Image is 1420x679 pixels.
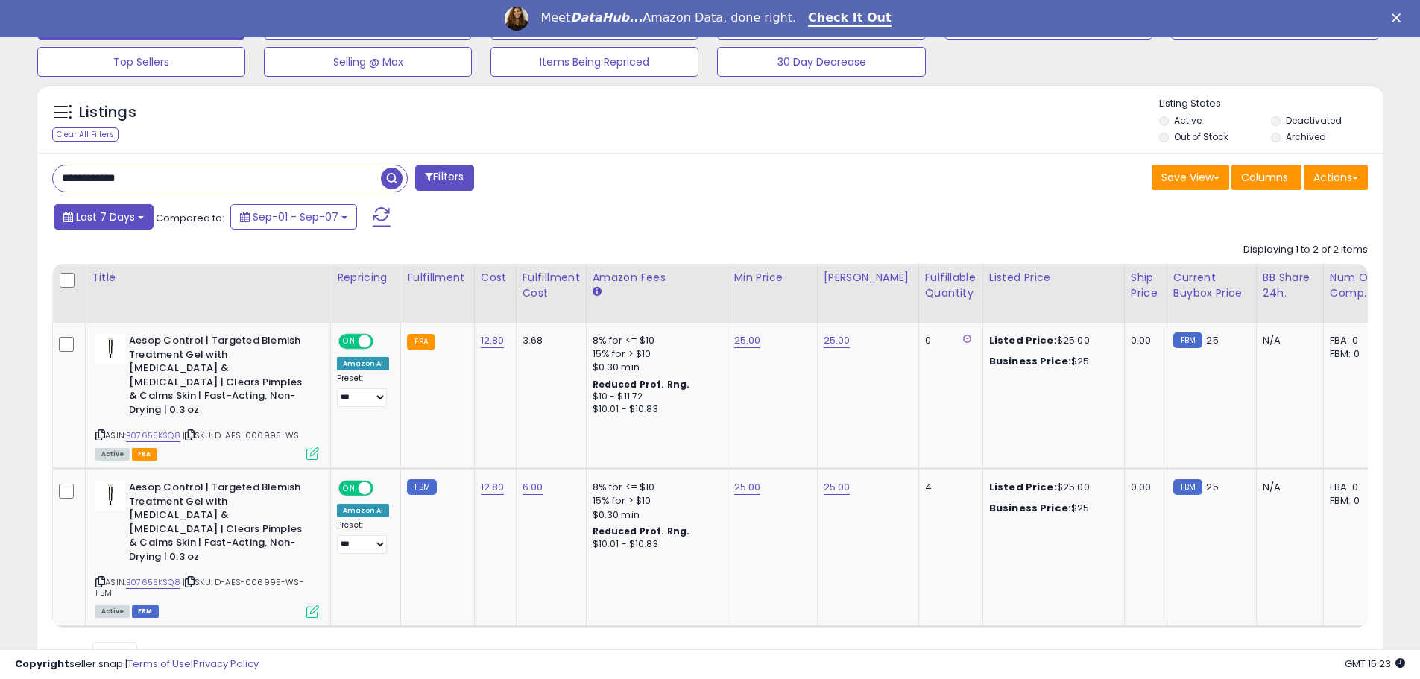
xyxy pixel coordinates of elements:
img: Profile image for Georgie [505,7,528,31]
div: 0.00 [1131,334,1155,347]
div: $10.01 - $10.83 [593,403,716,416]
span: Show: entries [63,647,171,661]
div: $25.00 [989,481,1113,494]
a: 12.80 [481,333,505,348]
a: Terms of Use [127,657,191,671]
div: 0 [925,334,971,347]
div: Repricing [337,270,394,285]
p: Listing States: [1159,97,1383,111]
label: Out of Stock [1174,130,1228,143]
button: Sep-01 - Sep-07 [230,204,357,230]
button: Save View [1152,165,1229,190]
strong: Copyright [15,657,69,671]
span: Sep-01 - Sep-07 [253,209,338,224]
button: Columns [1231,165,1301,190]
small: Amazon Fees. [593,285,602,299]
label: Archived [1286,130,1326,143]
div: 0.00 [1131,481,1155,494]
div: Listed Price [989,270,1118,285]
small: FBM [1173,332,1202,348]
div: $10 - $11.72 [593,391,716,403]
span: Last 7 Days [76,209,135,224]
div: 15% for > $10 [593,494,716,508]
a: 25.00 [824,333,851,348]
div: Cost [481,270,510,285]
div: Num of Comp. [1330,270,1384,301]
a: B07655KSQ8 [126,429,180,442]
label: Active [1174,114,1202,127]
div: FBM: 0 [1330,347,1379,361]
div: 8% for <= $10 [593,481,716,494]
div: Min Price [734,270,811,285]
span: All listings currently available for purchase on Amazon [95,605,130,618]
b: Reduced Prof. Rng. [593,378,690,391]
div: Preset: [337,520,389,554]
b: Aesop Control | Targeted Blemish Treatment Gel with [MEDICAL_DATA] & [MEDICAL_DATA] | Clears Pimp... [129,334,310,420]
div: Fulfillable Quantity [925,270,976,301]
h5: Listings [79,102,136,123]
div: seller snap | | [15,657,259,672]
div: Clear All Filters [52,127,119,142]
i: DataHub... [570,10,643,25]
div: Meet Amazon Data, done right. [540,10,796,25]
div: $25 [989,502,1113,515]
div: 15% for > $10 [593,347,716,361]
div: ASIN: [95,334,319,458]
span: OFF [371,482,395,495]
b: Business Price: [989,501,1071,515]
div: Amazon AI [337,357,389,370]
a: 12.80 [481,480,505,495]
div: Current Buybox Price [1173,270,1250,301]
button: Actions [1304,165,1368,190]
div: Preset: [337,373,389,407]
small: FBA [407,334,435,350]
span: 25 [1206,333,1218,347]
div: [PERSON_NAME] [824,270,912,285]
button: Top Sellers [37,47,245,77]
span: FBM [132,605,159,618]
div: BB Share 24h. [1263,270,1317,301]
span: ON [340,482,359,495]
a: 25.00 [734,333,761,348]
span: Compared to: [156,211,224,225]
span: 25 [1206,480,1218,494]
span: 2025-09-15 15:23 GMT [1345,657,1405,671]
b: Listed Price: [989,480,1057,494]
span: All listings currently available for purchase on Amazon [95,448,130,461]
img: 21c-My+g6-L._SL40_.jpg [95,334,125,364]
span: OFF [371,335,395,348]
div: N/A [1263,334,1312,347]
div: 3.68 [523,334,575,347]
button: Last 7 Days [54,204,154,230]
div: $25.00 [989,334,1113,347]
span: | SKU: D-AES-006995-WS-FBM [95,576,304,599]
b: Reduced Prof. Rng. [593,525,690,537]
img: 21c-My+g6-L._SL40_.jpg [95,481,125,511]
b: Aesop Control | Targeted Blemish Treatment Gel with [MEDICAL_DATA] & [MEDICAL_DATA] | Clears Pimp... [129,481,310,567]
div: Displaying 1 to 2 of 2 items [1243,243,1368,257]
div: Fulfillment Cost [523,270,580,301]
a: 6.00 [523,480,543,495]
div: Title [92,270,324,285]
div: ASIN: [95,481,319,616]
div: Fulfillment [407,270,467,285]
label: Deactivated [1286,114,1342,127]
button: Selling @ Max [264,47,472,77]
div: FBA: 0 [1330,334,1379,347]
a: 25.00 [734,480,761,495]
div: 8% for <= $10 [593,334,716,347]
small: FBM [407,479,436,495]
button: Items Being Repriced [490,47,698,77]
div: Close [1392,13,1407,22]
div: N/A [1263,481,1312,494]
b: Business Price: [989,354,1071,368]
div: FBA: 0 [1330,481,1379,494]
small: FBM [1173,479,1202,495]
a: 25.00 [824,480,851,495]
div: $25 [989,355,1113,368]
div: $10.01 - $10.83 [593,538,716,551]
div: FBM: 0 [1330,494,1379,508]
a: B07655KSQ8 [126,576,180,589]
div: Amazon Fees [593,270,722,285]
div: Ship Price [1131,270,1161,301]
